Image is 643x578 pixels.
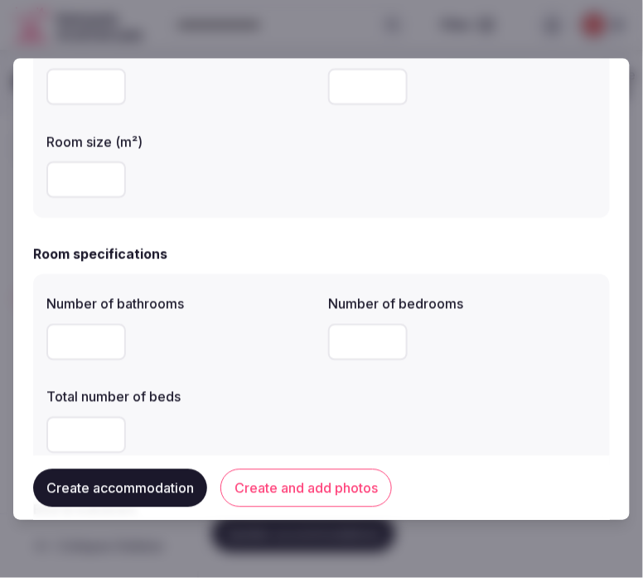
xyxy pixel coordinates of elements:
label: Number of bathrooms [46,297,315,310]
label: Number of bedrooms [328,297,597,310]
button: Create and add photos [220,469,392,507]
h2: Room specifications [33,244,167,264]
label: Total number of beds [46,390,315,403]
button: Create accommodation [33,469,207,507]
label: Room size (m²) [46,134,315,148]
